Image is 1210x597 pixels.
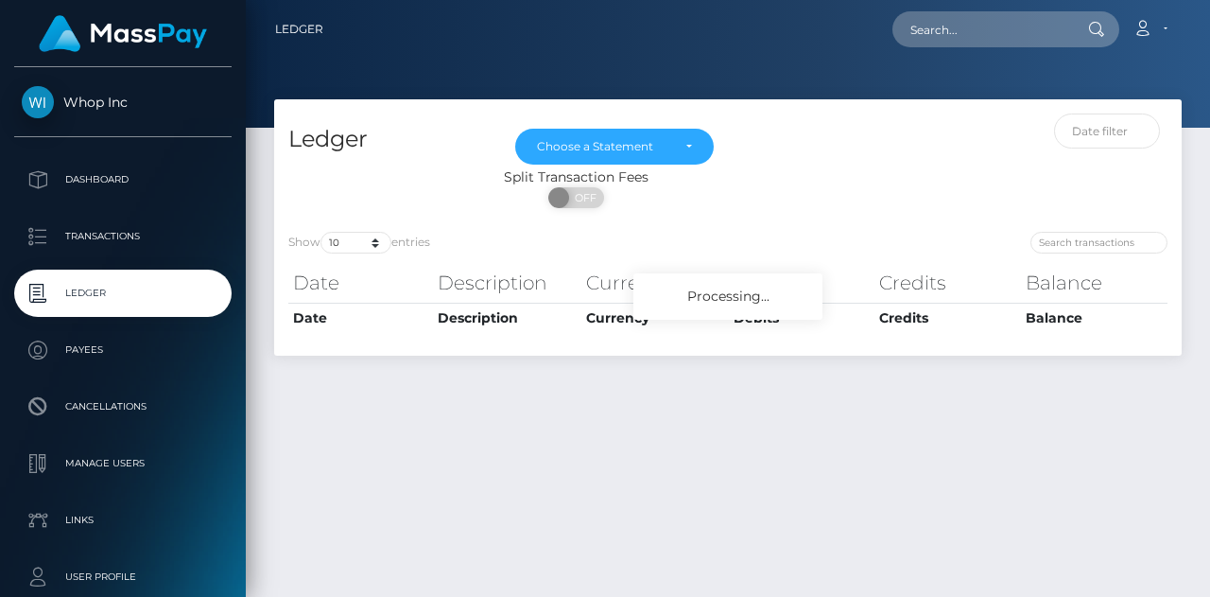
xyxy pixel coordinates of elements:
input: Date filter [1054,114,1161,149]
input: Search transactions [1030,232,1167,254]
th: Credits [874,303,1020,333]
a: Dashboard [14,156,232,203]
th: Credits [874,264,1020,302]
p: User Profile [22,563,224,591]
a: Links [14,497,232,544]
th: Description [433,264,582,302]
p: Links [22,506,224,535]
p: Dashboard [22,166,224,194]
th: Date [288,264,433,302]
th: Currency [581,303,729,333]
div: Split Transaction Fees [274,167,879,187]
a: Ledger [14,270,232,317]
th: Debits [729,264,874,302]
select: Showentries [320,232,391,254]
h4: Ledger [288,123,487,156]
p: Ledger [22,279,224,307]
img: MassPay Logo [39,15,207,52]
input: Search... [892,11,1070,47]
a: Payees [14,326,232,374]
p: Manage Users [22,449,224,478]
a: Ledger [275,9,323,49]
img: Whop Inc [22,86,54,118]
p: Payees [22,336,224,364]
th: Date [288,303,433,333]
a: Cancellations [14,383,232,430]
div: Choose a Statement [537,139,670,154]
p: Cancellations [22,393,224,421]
th: Description [433,303,582,333]
a: Transactions [14,213,232,260]
label: Show entries [288,232,430,254]
p: Transactions [22,222,224,251]
button: Choose a Statement [515,129,714,165]
span: Whop Inc [14,94,232,111]
th: Currency [581,264,729,302]
th: Balance [1021,303,1167,333]
div: Processing... [633,273,822,320]
th: Balance [1021,264,1167,302]
span: OFF [559,187,606,208]
a: Manage Users [14,440,232,487]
